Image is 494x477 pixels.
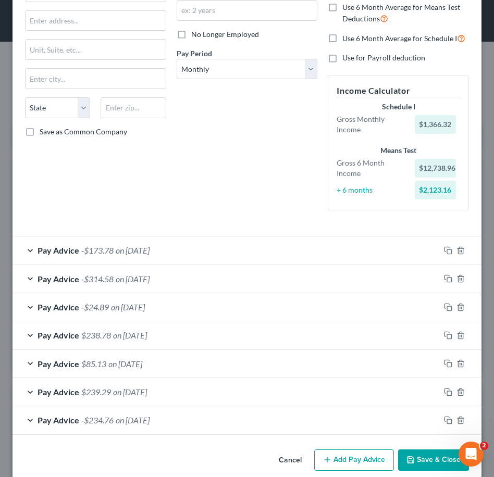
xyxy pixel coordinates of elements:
div: Gross 6 Month Income [331,158,410,179]
input: ex: 2 years [177,1,317,20]
span: Pay Period [177,49,212,58]
span: Use 6 Month Average for Means Test Deductions [342,3,460,23]
span: 2 [480,442,488,450]
span: on [DATE] [113,330,147,340]
span: on [DATE] [113,387,147,397]
span: on [DATE] [116,274,150,284]
div: Gross Monthly Income [331,114,410,135]
span: Pay Advice [38,302,79,312]
span: Pay Advice [38,245,79,255]
button: Add Pay Advice [314,449,394,471]
input: Enter zip... [101,97,166,118]
span: Pay Advice [38,330,79,340]
span: on [DATE] [108,359,142,369]
div: $12,738.96 [415,159,456,178]
span: $85.13 [81,359,106,369]
div: Means Test [337,145,460,156]
span: -$173.78 [81,245,114,255]
span: Use 6 Month Average for Schedule I [342,34,457,43]
input: Enter address... [26,11,166,31]
h5: Income Calculator [337,84,460,97]
button: Cancel [270,450,310,471]
span: -$24.89 [81,302,109,312]
span: No Longer Employed [191,30,259,39]
span: on [DATE] [116,245,150,255]
div: $1,366.32 [415,115,456,134]
div: ÷ 6 months [331,185,410,195]
span: Save as Common Company [40,127,127,136]
span: -$314.58 [81,274,114,284]
iframe: Intercom live chat [459,442,484,467]
span: on [DATE] [111,302,145,312]
span: Pay Advice [38,274,79,284]
span: $238.78 [81,330,111,340]
span: -$234.76 [81,415,114,425]
span: Pay Advice [38,359,79,369]
button: Save & Close [398,449,469,471]
span: on [DATE] [116,415,150,425]
div: $2,123.16 [415,181,456,199]
span: $239.29 [81,387,111,397]
input: Unit, Suite, etc... [26,40,166,59]
input: Enter city... [26,69,166,89]
span: Pay Advice [38,387,79,397]
span: Use for Payroll deduction [342,53,425,62]
div: Schedule I [337,102,460,112]
span: Pay Advice [38,415,79,425]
